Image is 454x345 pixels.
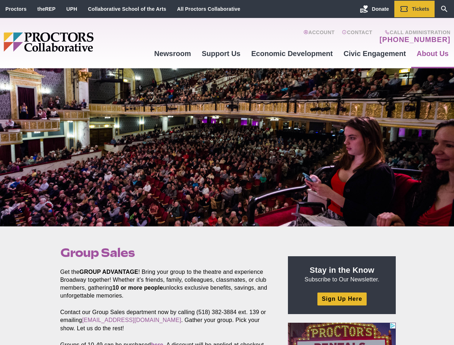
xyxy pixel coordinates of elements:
[354,1,394,17] a: Donate
[113,285,163,291] strong: 10 or more people
[88,6,166,12] a: Collaborative School of the Arts
[380,35,450,44] a: [PHONE_NUMBER]
[411,44,454,63] a: About Us
[435,1,454,17] a: Search
[60,268,272,300] p: Get the ! Bring your group to the theatre and experience Broadway together! Whether it’s friends,...
[149,44,196,63] a: Newsroom
[317,293,366,305] a: Sign Up Here
[67,6,77,12] a: UPH
[310,266,375,275] strong: Stay in the Know
[246,44,338,63] a: Economic Development
[342,29,372,44] a: Contact
[60,246,272,259] h1: Group Sales
[196,44,246,63] a: Support Us
[60,308,272,332] p: Contact our Group Sales department now by calling (518) 382-3884 ext. 139 or emailing . Gather yo...
[297,265,387,284] p: Subscribe to Our Newsletter.
[37,6,56,12] a: theREP
[79,269,138,275] strong: GROUP ADVANTAGE
[177,6,240,12] a: All Proctors Collaborative
[412,6,429,12] span: Tickets
[372,6,389,12] span: Donate
[303,29,335,44] a: Account
[5,6,27,12] a: Proctors
[394,1,435,17] a: Tickets
[4,32,149,52] img: Proctors logo
[377,29,450,35] span: Call Administration
[82,317,181,323] a: [EMAIL_ADDRESS][DOMAIN_NAME]
[338,44,411,63] a: Civic Engagement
